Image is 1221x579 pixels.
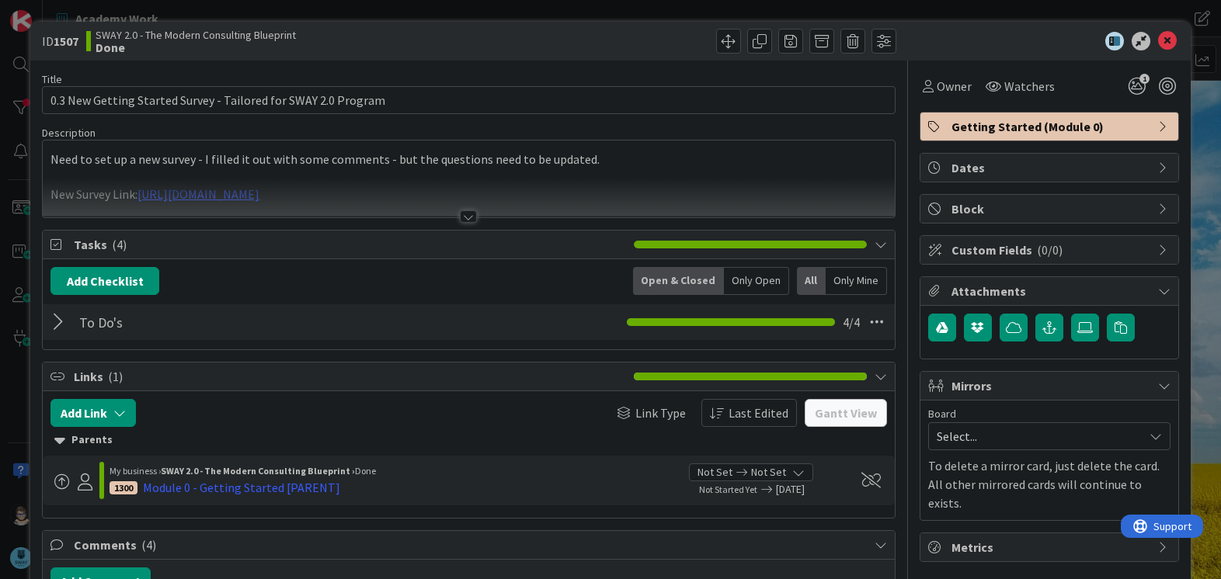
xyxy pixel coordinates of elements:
[50,267,159,295] button: Add Checklist
[826,267,887,295] div: Only Mine
[805,399,887,427] button: Gantt View
[951,241,1150,259] span: Custom Fields
[951,117,1150,136] span: Getting Started (Module 0)
[951,538,1150,556] span: Metrics
[74,367,625,386] span: Links
[1004,77,1055,95] span: Watchers
[74,536,866,554] span: Comments
[699,484,757,495] span: Not Started Yet
[110,481,137,494] div: 1300
[42,72,62,86] label: Title
[74,308,423,336] input: Add Checklist...
[951,158,1150,177] span: Dates
[951,282,1150,300] span: Attachments
[797,267,826,295] div: All
[54,33,78,49] b: 1507
[141,537,156,553] span: ( 4 )
[1139,74,1150,84] span: 1
[50,151,886,168] p: Need to set up a new survey - I filled it out with some comments - but the questions need to be u...
[42,32,78,50] span: ID
[701,399,797,427] button: Last Edited
[96,29,296,41] span: SWAY 2.0 - The Modern Consulting Blueprint
[633,267,724,295] div: Open & Closed
[937,77,972,95] span: Owner
[161,465,355,477] b: SWAY 2.0 - The Modern Consulting Blueprint ›
[110,465,161,477] span: My business ›
[108,369,123,384] span: ( 1 )
[928,408,956,419] span: Board
[143,478,340,497] div: Module 0 - Getting Started [PARENT]
[951,376,1150,395] span: Mirrors
[729,404,788,422] span: Last Edited
[50,399,136,427] button: Add Link
[355,465,376,477] span: Done
[54,432,882,449] div: Parents
[96,41,296,54] b: Done
[951,199,1150,218] span: Block
[937,425,1136,447] span: Select...
[1037,242,1063,258] span: ( 0/0 )
[74,235,625,254] span: Tasks
[33,2,71,21] span: Support
[697,464,732,480] span: Not Set
[42,86,895,114] input: type card name here...
[928,456,1171,512] p: To delete a mirror card, just delete the card. All other mirrored cards will continue to exists.
[42,126,96,140] span: Description
[751,464,786,480] span: Not Set
[776,481,844,498] span: [DATE]
[843,313,860,331] span: 4 / 4
[635,404,686,422] span: Link Type
[112,237,127,252] span: ( 4 )
[724,267,789,295] div: Only Open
